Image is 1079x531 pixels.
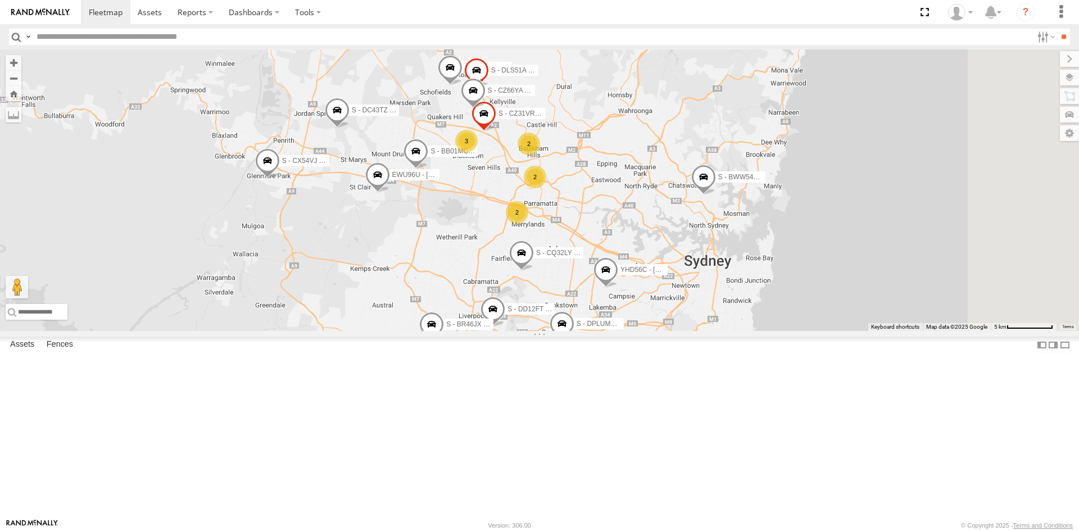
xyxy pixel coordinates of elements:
[1013,522,1073,529] a: Terms and Conditions
[944,4,977,21] div: Tye Clark
[524,166,546,188] div: 2
[6,55,21,70] button: Zoom in
[6,86,21,101] button: Zoom Home
[6,276,28,298] button: Drag Pegman onto the map to open Street View
[41,337,79,353] label: Fences
[991,323,1057,331] button: Map Scale: 5 km per 79 pixels
[488,87,584,94] span: S - CZ66YA - [PERSON_NAME]
[1060,125,1079,141] label: Map Settings
[718,173,819,181] span: S - BWW54B - [PERSON_NAME]
[491,66,588,74] span: S - DLS51A - [PERSON_NAME]
[871,323,919,331] button: Keyboard shortcuts
[518,133,540,155] div: 2
[352,106,449,114] span: S - DC43TZ - [PERSON_NAME]
[1062,325,1074,329] a: Terms (opens in new tab)
[430,147,496,155] span: S - BB01MC - SPARE
[1036,337,1048,353] label: Dock Summary Table to the Left
[455,130,478,152] div: 3
[6,520,58,531] a: Visit our Website
[507,305,592,312] span: S - DD12FT - Rhyce Muscat
[1017,3,1035,21] i: ?
[506,201,528,224] div: 2
[488,522,531,529] div: Version: 306.00
[926,324,987,330] span: Map data ©2025 Google
[1059,337,1071,353] label: Hide Summary Table
[498,109,596,117] span: S - CZ31VR - [PERSON_NAME]
[6,107,21,122] label: Measure
[994,324,1007,330] span: 5 km
[6,70,21,86] button: Zoom out
[620,266,709,274] span: YHD56C - [PERSON_NAME]
[1033,29,1057,45] label: Search Filter Options
[282,157,379,165] span: S - CX54VJ - [PERSON_NAME]
[446,320,543,328] span: S - BR46JX - [PERSON_NAME]
[961,522,1073,529] div: © Copyright 2025 -
[24,29,33,45] label: Search Query
[11,8,70,16] img: rand-logo.svg
[536,248,633,256] span: S - CQ32LY - [PERSON_NAME]
[1048,337,1059,353] label: Dock Summary Table to the Right
[392,171,482,179] span: EWU96U - [PERSON_NAME]
[577,319,677,327] span: S - DPLUMR - [PERSON_NAME]
[4,337,40,353] label: Assets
